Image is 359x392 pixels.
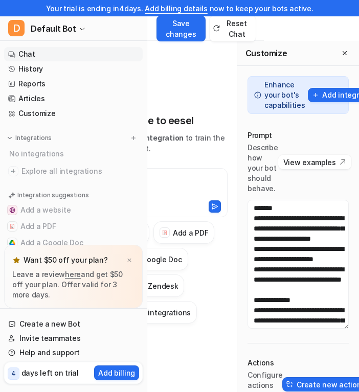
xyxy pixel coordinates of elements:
[4,345,143,360] a: Help and support
[248,143,278,194] p: Describe how your bot should behave.
[130,134,137,142] img: menu_add.svg
[248,358,282,368] p: Actions
[145,4,208,13] a: Add billing details
[15,134,52,142] p: Integrations
[6,134,13,142] img: expand menu
[8,20,25,36] span: D
[9,207,15,213] img: Add a website
[4,47,143,61] a: Chat
[98,367,135,378] p: Add billing
[65,270,81,279] a: here
[143,133,184,142] span: integration
[4,106,143,121] a: Customize
[4,235,143,251] button: Add a Google DocAdd a Google Doc
[4,317,143,331] a: Create a new Bot
[12,269,134,300] p: Leave a review and get $50 off your plan. Offer valid for 3 more days.
[162,229,168,236] img: Add a PDF
[210,16,256,41] button: Reset Chat
[8,166,18,176] img: explore all integrations
[126,257,132,264] img: x
[9,240,15,246] img: Add a Google Doc
[286,381,294,388] img: create-action-icon.svg
[24,255,108,265] p: Want $50 off your plan?
[153,221,214,244] button: Add a PDFAdd a PDF
[12,256,20,264] img: star
[94,365,139,380] button: Add billing
[119,254,182,265] h3: Add a Google Doc
[248,130,278,141] p: Prompt
[264,80,305,110] p: Enhance your bot's capabilities
[156,16,206,41] button: Save changes
[4,218,143,235] button: Add a PDFAdd a PDF
[21,163,139,179] span: Explore all integrations
[110,307,191,318] h3: Explore all integrations
[4,164,143,178] a: Explore all integrations
[4,91,143,106] a: Articles
[11,369,16,378] p: 4
[17,191,88,200] p: Integration suggestions
[278,155,351,169] button: View examples
[6,145,143,162] div: No integrations
[4,133,55,143] button: Integrations
[4,331,143,345] a: Invite teammates
[4,77,143,91] a: Reports
[123,281,178,291] h3: Add to Zendesk
[31,21,76,36] span: Default Bot
[173,227,208,238] h3: Add a PDF
[213,25,220,32] img: reset
[339,47,351,59] button: Close flyout
[21,367,79,378] p: days left on trial
[245,48,287,58] h2: Customize
[4,62,143,76] a: History
[9,223,15,229] img: Add a PDF
[4,202,143,218] button: Add a websiteAdd a website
